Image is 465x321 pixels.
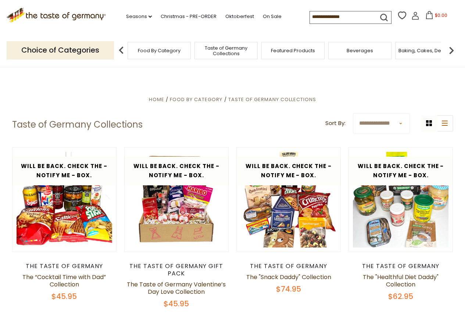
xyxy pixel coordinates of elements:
span: $45.95 [51,291,77,302]
img: previous arrow [114,43,129,58]
a: Taste of Germany Collections [228,96,316,103]
img: next arrow [444,43,459,58]
img: The Taste of Germany Valentine’s Day Love Collection [125,147,229,252]
a: Taste of Germany Collections [197,45,255,56]
div: The Taste of Germany [12,263,117,270]
a: Food By Category [138,48,180,53]
a: Featured Products [271,48,315,53]
h1: Taste of Germany Collections [12,119,143,130]
a: Baking, Cakes, Desserts [398,48,455,53]
span: $74.95 [276,284,301,294]
div: The Taste of Germany Gift Pack [124,263,229,277]
a: The Taste of Germany Valentine’s Day Love Collection [127,280,226,296]
a: The “Cocktail Time with Dad” Collection [22,273,106,289]
a: Beverages [347,48,373,53]
a: The "Snack Daddy" Collection [246,273,331,281]
a: Home [149,96,164,103]
a: Food By Category [170,96,222,103]
button: $0.00 [421,11,452,22]
a: Christmas - PRE-ORDER [161,13,217,21]
img: The "Healthful Diet Daddy" Collection [349,147,453,252]
img: The "Snack Daddy" Collection [237,147,341,252]
a: Seasons [126,13,152,21]
span: $0.00 [435,12,447,18]
p: Choice of Categories [7,41,114,59]
div: The Taste of Germany [348,263,453,270]
span: $45.95 [164,299,189,309]
a: On Sale [263,13,282,21]
a: The "Healthful Diet Daddy" Collection [363,273,439,289]
a: Oktoberfest [225,13,254,21]
span: $62.95 [388,291,413,302]
label: Sort By: [325,119,346,128]
img: The “Cocktail Time with Dad” Collection [12,147,117,252]
div: The Taste of Germany [236,263,341,270]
